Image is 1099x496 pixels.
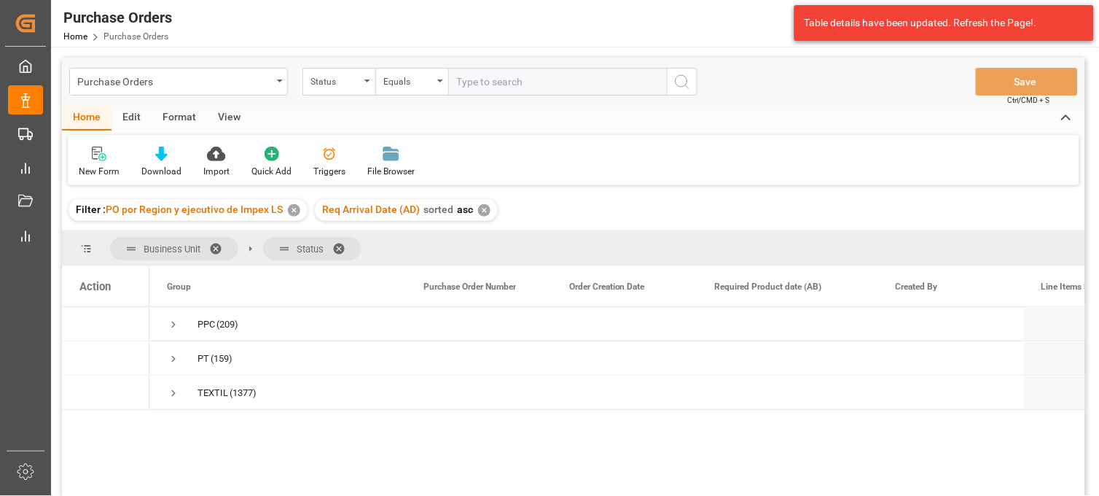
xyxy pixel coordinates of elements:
[76,204,106,215] span: Filter :
[62,307,149,341] div: Press SPACE to select this row.
[569,282,645,292] span: Order Creation Date
[297,244,324,255] span: Status
[69,68,288,96] button: open menu
[144,244,200,255] span: Business Unit
[167,282,191,292] span: Group
[288,204,300,217] div: ✕
[63,7,172,28] div: Purchase Orders
[423,282,516,292] span: Purchase Order Number
[106,204,283,215] span: PO por Region y ejecutivo de Impex LS
[310,71,360,88] div: Status
[77,71,272,90] div: Purchase Orders
[667,68,697,96] button: search button
[1008,95,1050,106] span: Ctrl/CMD + S
[976,68,1078,96] button: Save
[211,342,232,376] span: (159)
[62,341,149,376] div: Press SPACE to select this row.
[62,106,112,131] div: Home
[251,165,292,178] div: Quick Add
[203,165,230,178] div: Import
[197,308,215,341] div: PPC
[112,106,152,131] div: Edit
[152,106,207,131] div: Format
[197,342,209,376] div: PT
[79,165,120,178] div: New Form
[230,376,257,410] span: (1377)
[367,165,415,178] div: File Browser
[383,71,433,88] div: Equals
[322,204,420,215] span: Req Arrival Date (AD)
[896,282,938,292] span: Created By
[423,204,453,215] span: sorted
[302,68,375,96] button: open menu
[197,376,228,410] div: TEXTIL
[805,15,1073,31] div: Table details have been updated. Refresh the Page!.
[448,68,667,96] input: Type to search
[141,165,181,178] div: Download
[79,280,111,293] div: Action
[375,68,448,96] button: open menu
[478,204,490,217] div: ✕
[216,308,238,341] span: (209)
[62,376,149,410] div: Press SPACE to select this row.
[207,106,251,131] div: View
[715,282,822,292] span: Required Product date (AB)
[457,204,473,215] span: asc
[313,165,345,178] div: Triggers
[63,31,87,42] a: Home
